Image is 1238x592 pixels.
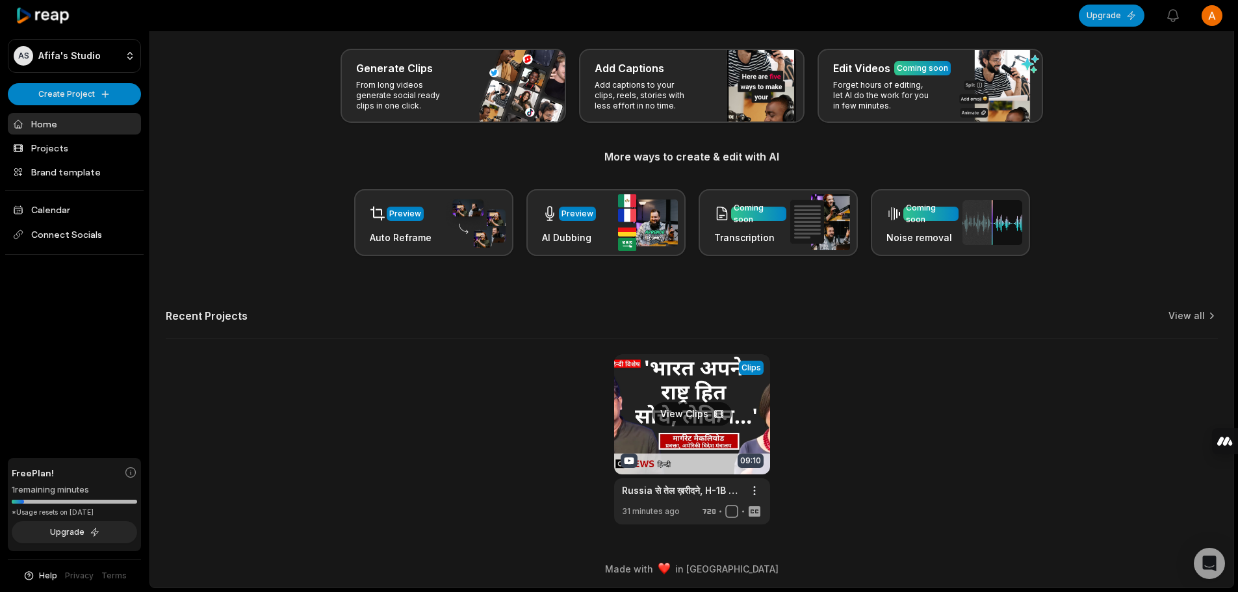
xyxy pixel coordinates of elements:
[1194,548,1225,579] div: Open Intercom Messenger
[962,200,1022,245] img: noise_removal.png
[8,137,141,159] a: Projects
[658,563,670,574] img: heart emoji
[370,231,432,244] h3: Auto Reframe
[14,46,33,66] div: AS
[542,231,596,244] h3: AI Dubbing
[8,83,141,105] button: Create Project
[8,223,141,246] span: Connect Socials
[595,80,695,111] p: Add captions to your clips, reels, stories with less effort in no time.
[166,149,1218,164] h3: More ways to create & edit with AI
[595,60,664,76] h3: Add Captions
[8,199,141,220] a: Calendar
[389,208,421,220] div: Preview
[833,60,890,76] h3: Edit Videos
[8,161,141,183] a: Brand template
[12,508,137,517] div: *Usage resets on [DATE]
[561,208,593,220] div: Preview
[446,198,506,248] img: auto_reframe.png
[790,194,850,250] img: transcription.png
[8,113,141,135] a: Home
[356,80,457,111] p: From long videos generate social ready clips in one click.
[12,466,54,480] span: Free Plan!
[65,570,94,582] a: Privacy
[12,483,137,496] div: 1 remaining minutes
[356,60,433,76] h3: Generate Clips
[833,80,934,111] p: Forget hours of editing, let AI do the work for you in few minutes.
[734,202,784,225] div: Coming soon
[39,570,57,582] span: Help
[906,202,956,225] div: Coming soon
[618,194,678,251] img: ai_dubbing.png
[1168,309,1205,322] a: View all
[886,231,959,244] h3: Noise removal
[12,521,137,543] button: Upgrade
[622,483,742,497] a: Russia से तेल ख़रीदने, H-1B वीज़ा पर बोलीं US State Department की प्रवक्ता I BBC Hindi Exclusive
[162,562,1222,576] div: Made with in [GEOGRAPHIC_DATA]
[166,309,248,322] h2: Recent Projects
[897,62,948,74] div: Coming soon
[1079,5,1144,27] button: Upgrade
[101,570,127,582] a: Terms
[23,570,57,582] button: Help
[38,50,101,62] p: Afifa's Studio
[714,231,786,244] h3: Transcription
